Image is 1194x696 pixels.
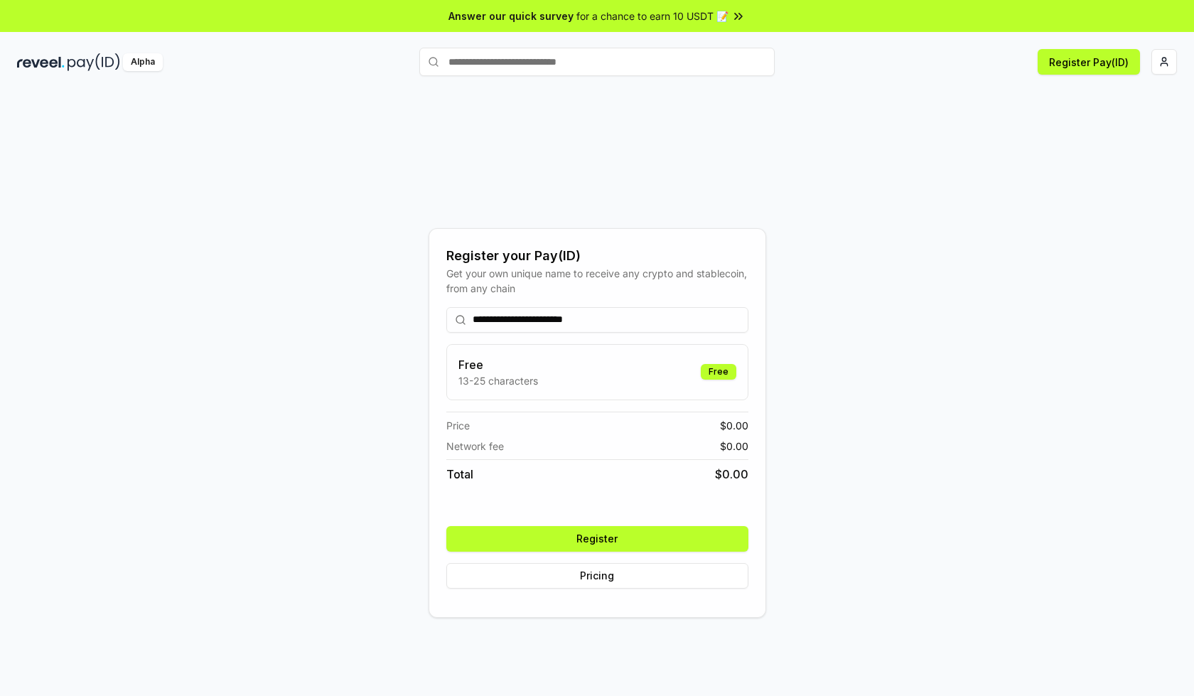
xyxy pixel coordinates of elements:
span: Network fee [446,439,504,454]
div: Alpha [123,53,163,71]
button: Register [446,526,748,552]
div: Register your Pay(ID) [446,246,748,266]
div: Get your own unique name to receive any crypto and stablecoin, from any chain [446,266,748,296]
img: pay_id [68,53,120,71]
span: $ 0.00 [715,466,748,483]
span: Price [446,418,470,433]
span: $ 0.00 [720,439,748,454]
button: Pricing [446,563,748,589]
span: $ 0.00 [720,418,748,433]
span: Answer our quick survey [448,9,574,23]
span: for a chance to earn 10 USDT 📝 [576,9,728,23]
h3: Free [458,356,538,373]
div: Free [701,364,736,380]
p: 13-25 characters [458,373,538,388]
span: Total [446,466,473,483]
img: reveel_dark [17,53,65,71]
button: Register Pay(ID) [1038,49,1140,75]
